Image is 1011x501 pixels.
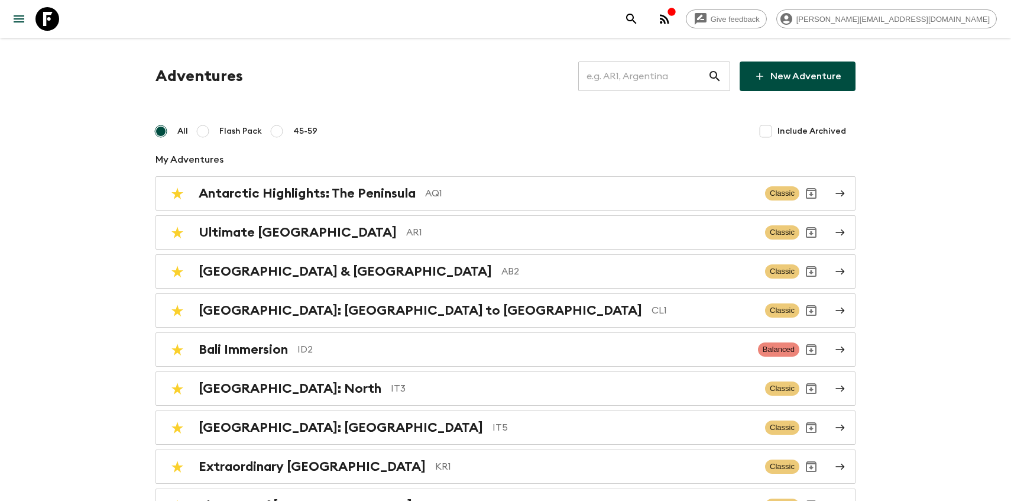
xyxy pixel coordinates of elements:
span: Classic [765,264,799,279]
span: Classic [765,303,799,318]
button: Archive [799,182,823,205]
a: [GEOGRAPHIC_DATA]: [GEOGRAPHIC_DATA] to [GEOGRAPHIC_DATA]CL1ClassicArchive [155,293,856,328]
a: Ultimate [GEOGRAPHIC_DATA]AR1ClassicArchive [155,215,856,250]
button: Archive [799,377,823,400]
button: Archive [799,299,823,322]
span: Classic [765,186,799,201]
h1: Adventures [155,64,243,88]
a: Bali ImmersionID2BalancedArchive [155,332,856,367]
span: Classic [765,421,799,435]
button: search adventures [620,7,643,31]
h2: [GEOGRAPHIC_DATA]: [GEOGRAPHIC_DATA] to [GEOGRAPHIC_DATA] [199,303,642,318]
h2: Antarctic Highlights: The Peninsula [199,186,416,201]
p: My Adventures [155,153,856,167]
span: Include Archived [777,125,846,137]
span: Classic [765,460,799,474]
p: KR1 [435,460,756,474]
a: [GEOGRAPHIC_DATA] & [GEOGRAPHIC_DATA]AB2ClassicArchive [155,254,856,289]
span: 45-59 [293,125,317,137]
div: [PERSON_NAME][EMAIL_ADDRESS][DOMAIN_NAME] [776,9,997,28]
p: CL1 [652,303,756,318]
span: All [177,125,188,137]
a: Antarctic Highlights: The PeninsulaAQ1ClassicArchive [155,176,856,211]
button: Archive [799,221,823,244]
h2: [GEOGRAPHIC_DATA] & [GEOGRAPHIC_DATA] [199,264,492,279]
button: Archive [799,260,823,283]
p: AR1 [406,225,756,240]
span: Balanced [758,342,799,357]
a: [GEOGRAPHIC_DATA]: [GEOGRAPHIC_DATA]IT5ClassicArchive [155,411,856,445]
a: New Adventure [740,62,856,91]
a: Extraordinary [GEOGRAPHIC_DATA]KR1ClassicArchive [155,450,856,484]
button: menu [7,7,31,31]
p: AQ1 [425,186,756,201]
button: Archive [799,455,823,479]
span: Classic [765,382,799,396]
h2: [GEOGRAPHIC_DATA]: North [199,381,381,396]
h2: Ultimate [GEOGRAPHIC_DATA] [199,225,397,240]
span: [PERSON_NAME][EMAIL_ADDRESS][DOMAIN_NAME] [790,15,996,24]
h2: Extraordinary [GEOGRAPHIC_DATA] [199,459,426,474]
p: IT5 [492,421,756,435]
span: Flash Pack [219,125,262,137]
h2: Bali Immersion [199,342,288,357]
a: [GEOGRAPHIC_DATA]: NorthIT3ClassicArchive [155,371,856,406]
p: AB2 [501,264,756,279]
p: ID2 [297,342,748,357]
span: Classic [765,225,799,240]
button: Archive [799,416,823,439]
span: Give feedback [704,15,766,24]
p: IT3 [391,382,756,396]
a: Give feedback [686,9,767,28]
input: e.g. AR1, Argentina [578,60,708,93]
h2: [GEOGRAPHIC_DATA]: [GEOGRAPHIC_DATA] [199,420,483,435]
button: Archive [799,338,823,361]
